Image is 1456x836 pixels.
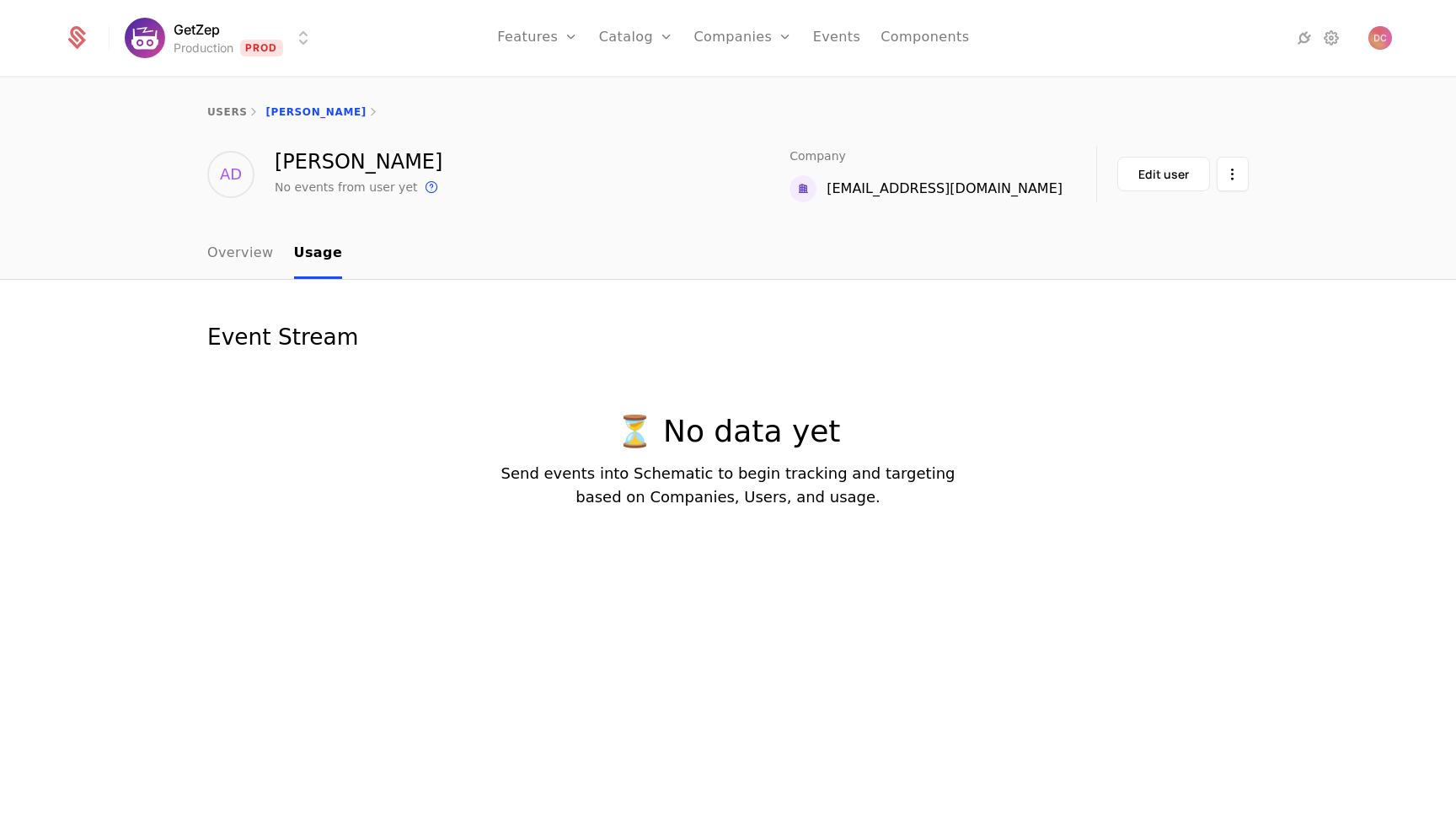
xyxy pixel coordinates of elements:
button: Select action [1217,157,1249,191]
nav: Main [207,229,1249,279]
div: AD [207,151,254,198]
a: Usage [294,229,343,279]
img: GetZep [125,18,165,58]
a: users [207,106,247,118]
a: adoleh@gmail.com[EMAIL_ADDRESS][DOMAIN_NAME] [790,175,1069,202]
button: Edit user [1117,157,1210,191]
a: Settings [1321,28,1341,48]
img: adoleh@gmail.com [790,175,816,202]
div: Edit user [1138,166,1189,183]
span: GetZep [174,19,220,40]
button: Select environment [130,19,313,56]
img: Daniel Chalef [1368,26,1392,50]
div: Event Stream [207,320,358,354]
a: Overview [207,229,274,279]
a: Integrations [1294,28,1314,48]
p: ⏳ No data yet [207,415,1249,448]
button: Open user button [1368,26,1392,50]
ul: Choose Sub Page [207,229,342,279]
div: Production [174,40,233,56]
span: Prod [240,40,283,56]
span: Company [790,150,846,162]
div: [EMAIL_ADDRESS][DOMAIN_NAME] [827,179,1063,199]
div: [PERSON_NAME] [275,152,442,172]
p: Send events into Schematic to begin tracking and targeting based on Companies, Users, and usage. [207,462,1249,509]
div: No events from user yet [275,179,418,196]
